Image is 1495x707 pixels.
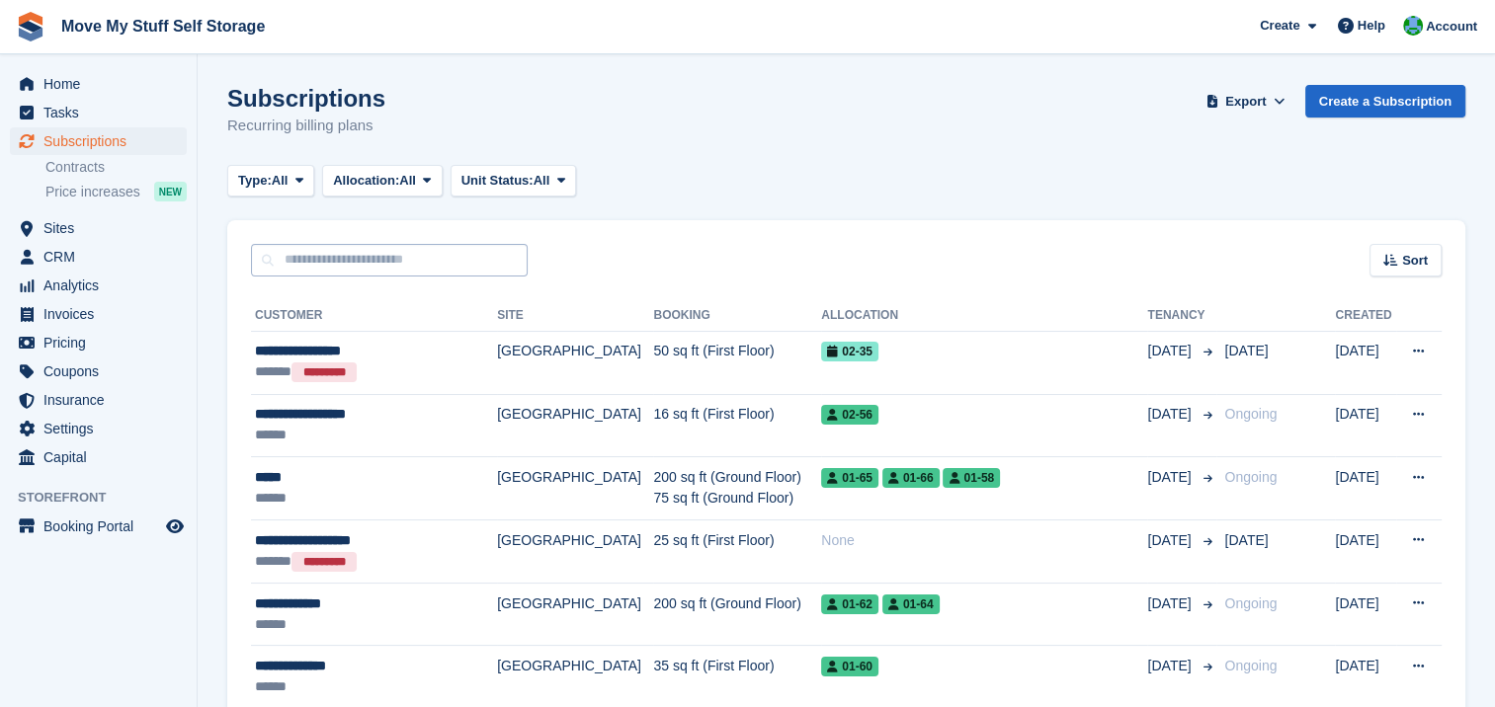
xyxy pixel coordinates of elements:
span: Ongoing [1224,595,1277,611]
td: [DATE] [1335,519,1396,583]
a: menu [10,127,187,155]
td: 200 sq ft (Ground Floor) [653,583,821,646]
th: Customer [251,300,497,332]
a: menu [10,357,187,385]
td: [DATE] [1335,394,1396,457]
span: Allocation: [333,171,399,191]
td: [DATE] [1335,331,1396,394]
span: All [272,171,289,191]
a: Create a Subscription [1305,85,1465,118]
span: Home [43,70,162,98]
button: Export [1203,85,1289,118]
span: All [399,171,416,191]
a: menu [10,386,187,414]
span: 01-66 [882,468,940,488]
th: Created [1335,300,1396,332]
span: Sites [43,214,162,242]
div: NEW [154,182,187,201]
td: 200 sq ft (Ground Floor) 75 sq ft (Ground Floor) [653,457,821,520]
span: Ongoing [1224,406,1277,422]
span: Insurance [43,386,162,414]
span: Booking Portal [43,512,162,540]
span: [DATE] [1147,467,1195,488]
span: Price increases [45,183,140,201]
a: Contracts [45,158,187,177]
button: Type: All [227,165,314,197]
span: Create [1260,16,1299,36]
a: Price increases NEW [45,181,187,202]
a: menu [10,70,187,98]
span: Capital [43,443,162,471]
td: [DATE] [1335,457,1396,520]
a: menu [10,300,187,328]
a: menu [10,512,187,540]
span: Ongoing [1224,658,1277,673]
img: Dan [1403,16,1423,36]
span: [DATE] [1147,593,1195,614]
th: Tenancy [1147,300,1216,332]
span: 01-65 [821,468,878,488]
td: 50 sq ft (First Floor) [653,331,821,394]
span: Analytics [43,272,162,299]
a: menu [10,272,187,299]
span: Storefront [18,488,197,508]
span: Sort [1402,251,1428,271]
span: [DATE] [1224,343,1268,358]
span: 01-62 [821,594,878,614]
span: Export [1225,92,1266,112]
span: Type: [238,171,272,191]
span: Tasks [43,99,162,126]
span: [DATE] [1224,532,1268,548]
span: Invoices [43,300,162,328]
span: Ongoing [1224,469,1277,485]
span: Help [1358,16,1385,36]
a: menu [10,415,187,442]
span: 01-60 [821,657,878,676]
th: Site [497,300,653,332]
a: menu [10,329,187,356]
span: [DATE] [1147,341,1195,361]
span: 02-56 [821,405,878,425]
span: Pricing [43,329,162,356]
a: menu [10,99,187,126]
p: Recurring billing plans [227,115,385,137]
td: [GEOGRAPHIC_DATA] [497,331,653,394]
span: [DATE] [1147,404,1195,425]
a: Move My Stuff Self Storage [53,10,273,42]
td: [GEOGRAPHIC_DATA] [497,519,653,583]
span: Settings [43,415,162,442]
a: menu [10,443,187,471]
img: stora-icon-8386f47178a22dfd0bd8f6a31ec36ba5ce8667c1dd55bd0f319d3a0aa187defe.svg [16,12,45,41]
span: Subscriptions [43,127,162,155]
span: 02-35 [821,342,878,361]
td: [GEOGRAPHIC_DATA] [497,457,653,520]
h1: Subscriptions [227,85,385,112]
span: CRM [43,243,162,271]
th: Booking [653,300,821,332]
span: 01-64 [882,594,940,614]
button: Allocation: All [322,165,443,197]
a: Preview store [163,514,187,538]
td: [GEOGRAPHIC_DATA] [497,583,653,646]
td: [GEOGRAPHIC_DATA] [497,394,653,457]
a: menu [10,243,187,271]
td: [DATE] [1335,583,1396,646]
span: Coupons [43,357,162,385]
span: 01-58 [943,468,1000,488]
span: Account [1426,17,1477,37]
td: 16 sq ft (First Floor) [653,394,821,457]
div: None [821,530,1147,551]
a: menu [10,214,187,242]
span: All [534,171,550,191]
th: Allocation [821,300,1147,332]
span: [DATE] [1147,530,1195,551]
span: Unit Status: [461,171,534,191]
span: [DATE] [1147,656,1195,676]
button: Unit Status: All [451,165,576,197]
td: 25 sq ft (First Floor) [653,519,821,583]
